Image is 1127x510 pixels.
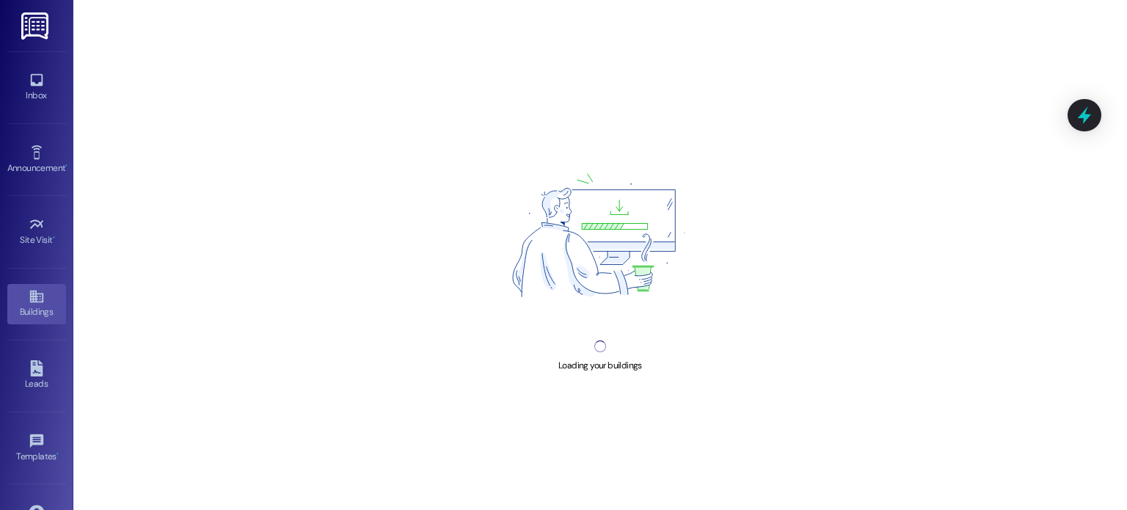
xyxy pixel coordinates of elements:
[56,449,59,459] span: •
[7,284,66,324] a: Buildings
[21,12,51,40] img: ResiDesk Logo
[558,358,642,374] div: Loading your buildings
[53,233,55,243] span: •
[7,212,66,252] a: Site Visit •
[7,356,66,396] a: Leads
[7,429,66,468] a: Templates •
[65,161,68,171] span: •
[7,68,66,107] a: Inbox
